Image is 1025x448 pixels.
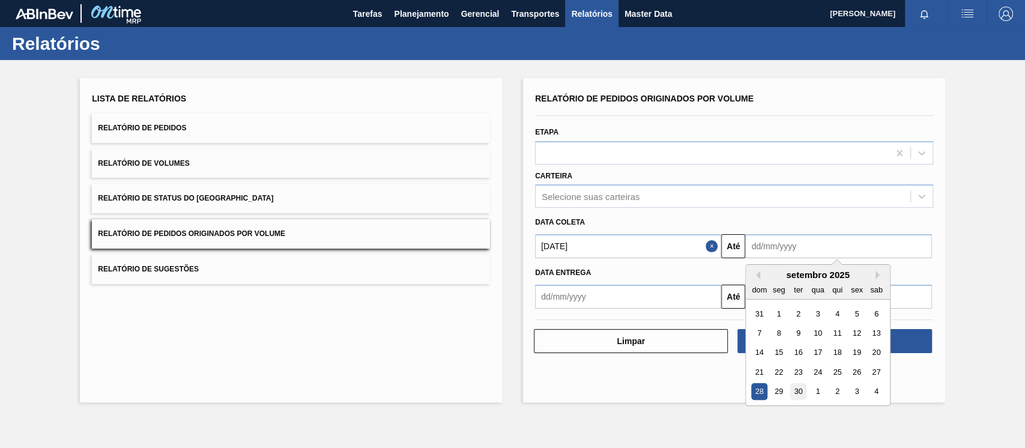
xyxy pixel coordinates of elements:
div: Choose segunda-feira, 1 de setembro de 2025 [771,306,787,322]
div: Choose quarta-feira, 1 de outubro de 2025 [810,384,826,400]
span: Relatório de Pedidos Originados por Volume [98,229,285,238]
div: Choose domingo, 28 de setembro de 2025 [751,384,767,400]
div: Choose terça-feira, 2 de setembro de 2025 [790,306,806,322]
div: Choose sábado, 13 de setembro de 2025 [868,325,884,341]
img: TNhmsLtSVTkK8tSr43FrP2fwEKptu5GPRR3wAAAABJRU5ErkJggg== [16,8,73,19]
img: userActions [960,7,975,21]
div: Choose quinta-feira, 11 de setembro de 2025 [829,325,845,341]
div: Choose segunda-feira, 29 de setembro de 2025 [771,384,787,400]
div: Selecione suas carteiras [542,192,639,202]
span: Relatório de Volumes [98,159,189,168]
button: Relatório de Status do [GEOGRAPHIC_DATA] [92,184,490,213]
span: Relatório de Sugestões [98,265,199,273]
span: Lista de Relatórios [92,94,186,103]
input: dd/mm/yyyy [535,285,721,309]
div: Choose domingo, 14 de setembro de 2025 [751,345,767,361]
div: Choose sexta-feira, 5 de setembro de 2025 [849,306,865,322]
span: Relatórios [571,7,612,21]
span: Planejamento [394,7,449,21]
div: Choose quinta-feira, 25 de setembro de 2025 [829,364,845,380]
button: Limpar [534,329,728,353]
span: Transportes [511,7,559,21]
div: seg [771,282,787,298]
div: month 2025-09 [750,304,886,401]
button: Notificações [905,5,943,22]
div: Choose quinta-feira, 2 de outubro de 2025 [829,384,845,400]
div: qua [810,282,826,298]
label: Etapa [535,128,558,136]
button: Até [721,234,745,258]
span: Gerencial [461,7,500,21]
div: Choose sábado, 20 de setembro de 2025 [868,345,884,361]
button: Previous Month [752,271,760,279]
div: Choose quinta-feira, 4 de setembro de 2025 [829,306,845,322]
span: Data coleta [535,218,585,226]
button: Download [737,329,931,353]
span: Relatório de Pedidos [98,124,186,132]
div: dom [751,282,767,298]
img: Logout [999,7,1013,21]
div: Choose sexta-feira, 26 de setembro de 2025 [849,364,865,380]
div: Choose quarta-feira, 17 de setembro de 2025 [810,345,826,361]
div: Choose segunda-feira, 8 de setembro de 2025 [771,325,787,341]
div: Choose segunda-feira, 22 de setembro de 2025 [771,364,787,380]
button: Até [721,285,745,309]
button: Close [706,234,721,258]
div: Choose sexta-feira, 3 de outubro de 2025 [849,384,865,400]
span: Data entrega [535,268,591,277]
span: Tarefas [353,7,382,21]
h1: Relatórios [12,37,225,50]
input: dd/mm/yyyy [745,234,931,258]
div: setembro 2025 [746,270,890,280]
div: Choose terça-feira, 16 de setembro de 2025 [790,345,806,361]
div: Choose sexta-feira, 12 de setembro de 2025 [849,325,865,341]
div: Choose segunda-feira, 15 de setembro de 2025 [771,345,787,361]
button: Relatório de Pedidos Originados por Volume [92,219,490,249]
span: Relatório de Pedidos Originados por Volume [535,94,754,103]
input: dd/mm/yyyy [535,234,721,258]
button: Relatório de Pedidos [92,114,490,143]
span: Master Data [624,7,672,21]
div: ter [790,282,806,298]
div: Choose sábado, 4 de outubro de 2025 [868,384,884,400]
div: Choose sábado, 27 de setembro de 2025 [868,364,884,380]
div: qui [829,282,845,298]
div: Choose domingo, 31 de agosto de 2025 [751,306,767,322]
div: Choose quarta-feira, 10 de setembro de 2025 [810,325,826,341]
div: sex [849,282,865,298]
div: Choose quarta-feira, 3 de setembro de 2025 [810,306,826,322]
button: Relatório de Sugestões [92,255,490,284]
button: Relatório de Volumes [92,149,490,178]
button: Next Month [875,271,884,279]
div: sab [868,282,884,298]
div: Choose terça-feira, 9 de setembro de 2025 [790,325,806,341]
span: Relatório de Status do [GEOGRAPHIC_DATA] [98,194,273,202]
div: Choose sábado, 6 de setembro de 2025 [868,306,884,322]
div: Choose quarta-feira, 24 de setembro de 2025 [810,364,826,380]
label: Carteira [535,172,572,180]
div: Choose sexta-feira, 19 de setembro de 2025 [849,345,865,361]
div: Choose quinta-feira, 18 de setembro de 2025 [829,345,845,361]
div: Choose domingo, 21 de setembro de 2025 [751,364,767,380]
div: Choose domingo, 7 de setembro de 2025 [751,325,767,341]
div: Choose terça-feira, 23 de setembro de 2025 [790,364,806,380]
div: Choose terça-feira, 30 de setembro de 2025 [790,384,806,400]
